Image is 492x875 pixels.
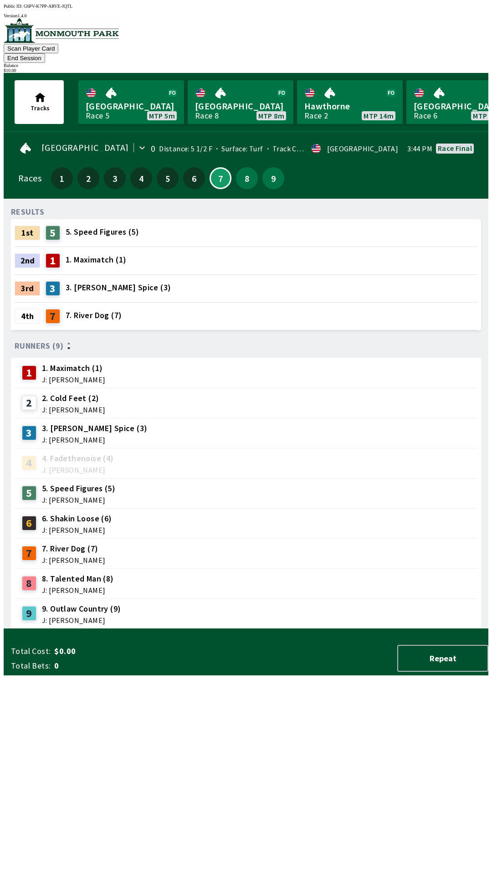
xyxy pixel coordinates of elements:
span: Total Bets: [11,660,51,671]
div: 2 [22,396,36,410]
span: 1. Maximatch (1) [66,254,126,266]
span: 6. Shakin Loose (6) [42,513,112,525]
button: 8 [236,167,258,189]
span: [GEOGRAPHIC_DATA] [86,100,177,112]
span: 4 [133,175,150,181]
span: 5. Speed Figures (5) [42,483,115,494]
span: J: [PERSON_NAME] [42,526,112,534]
button: 9 [262,167,284,189]
div: 2nd [15,253,40,268]
div: $ 10.00 [4,68,488,73]
div: 6 [22,516,36,530]
span: 1 [53,175,71,181]
div: Race 8 [195,112,219,119]
button: 2 [77,167,99,189]
button: 1 [51,167,73,189]
span: 8. Talented Man (8) [42,573,114,585]
div: Race 2 [304,112,328,119]
span: 7. River Dog (7) [66,309,122,321]
div: Race final [438,144,472,152]
span: 3 [106,175,123,181]
span: 9. Outlaw Country (9) [42,603,121,615]
div: 4 [22,456,36,470]
button: Scan Player Card [4,44,58,53]
button: 3 [104,167,126,189]
div: Runners (9) [15,341,477,350]
span: [GEOGRAPHIC_DATA] [41,144,129,151]
a: [GEOGRAPHIC_DATA]Race 5MTP 5m [78,80,184,124]
span: 7. River Dog (7) [42,543,105,555]
div: 9 [22,606,36,621]
span: Distance: 5 1/2 F [159,144,212,153]
span: Track Condition: Firm [263,144,343,153]
span: 2 [80,175,97,181]
span: MTP 14m [364,112,394,119]
span: 5. Speed Figures (5) [66,226,139,238]
button: Tracks [15,80,64,124]
div: 5 [22,486,36,500]
div: Race 6 [414,112,437,119]
span: J: [PERSON_NAME] [42,617,121,624]
span: MTP 8m [258,112,284,119]
div: Balance [4,63,488,68]
div: 3 [46,281,60,296]
div: 3 [22,426,36,440]
span: J: [PERSON_NAME] [42,587,114,594]
a: [GEOGRAPHIC_DATA]Race 8MTP 8m [188,80,293,124]
span: Repeat [405,653,480,664]
span: 7 [213,176,228,180]
div: 3rd [15,281,40,296]
span: 3:44 PM [407,145,432,152]
a: HawthorneRace 2MTP 14m [297,80,403,124]
span: 0 [54,660,198,671]
span: J: [PERSON_NAME] [42,406,105,413]
button: 4 [130,167,152,189]
span: 2. Cold Feet (2) [42,392,105,404]
button: 5 [157,167,179,189]
div: RESULTS [11,208,45,216]
span: J: [PERSON_NAME] [42,436,147,443]
div: 4th [15,309,40,324]
button: 7 [210,167,231,189]
span: 4. Fadethenoise (4) [42,453,114,464]
span: 5 [159,175,176,181]
button: 6 [183,167,205,189]
div: 1 [46,253,60,268]
div: 0 [151,145,155,152]
span: 8 [238,175,256,181]
div: 5 [46,226,60,240]
span: Runners (9) [15,342,63,350]
div: 1st [15,226,40,240]
button: Repeat [397,645,488,672]
div: Races [18,175,41,182]
span: 3. [PERSON_NAME] Spice (3) [66,282,171,293]
div: 7 [46,309,60,324]
span: [GEOGRAPHIC_DATA] [195,100,286,112]
span: J: [PERSON_NAME] [42,556,105,564]
span: 6 [185,175,203,181]
div: Race 5 [86,112,109,119]
span: MTP 5m [149,112,175,119]
div: 8 [22,576,36,591]
span: 1. Maximatch (1) [42,362,105,374]
span: $0.00 [54,646,198,657]
span: J: [PERSON_NAME] [42,466,114,474]
span: 9 [265,175,282,181]
span: Surface: Turf [212,144,263,153]
div: 7 [22,546,36,561]
img: venue logo [4,18,119,43]
span: Hawthorne [304,100,395,112]
span: Total Cost: [11,646,51,657]
span: G6PV-K7PP-ARVE-JQTL [24,4,72,9]
div: 1 [22,365,36,380]
span: Tracks [31,104,50,112]
button: End Session [4,53,45,63]
span: J: [PERSON_NAME] [42,496,115,504]
div: [GEOGRAPHIC_DATA] [327,145,398,152]
div: Public ID: [4,4,488,9]
span: 3. [PERSON_NAME] Spice (3) [42,422,147,434]
span: J: [PERSON_NAME] [42,376,105,383]
div: Version 1.4.0 [4,13,488,18]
